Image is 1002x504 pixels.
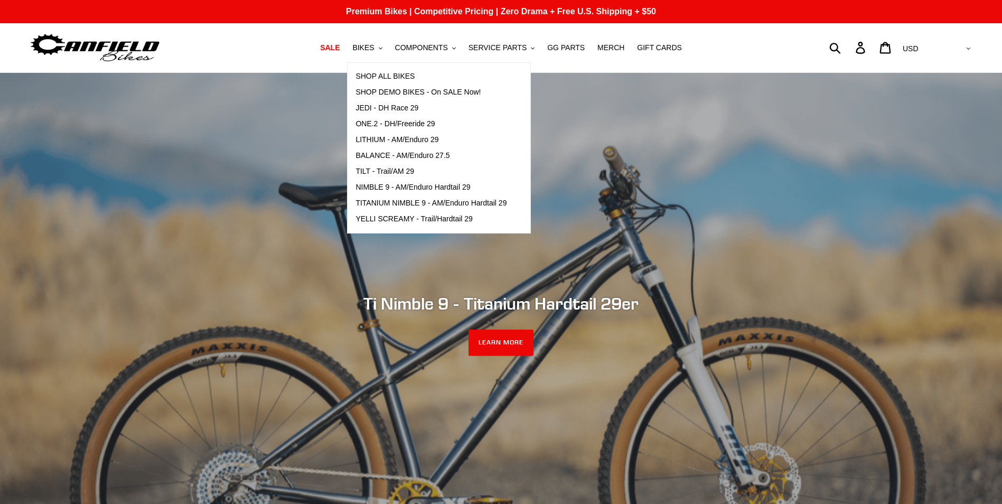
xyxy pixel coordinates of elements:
span: BALANCE - AM/Enduro 27.5 [355,151,450,160]
a: YELLI SCREAMY - Trail/Hardtail 29 [348,211,514,227]
span: SHOP DEMO BIKES - On SALE Now! [355,88,481,97]
a: GG PARTS [542,41,590,55]
span: COMPONENTS [395,43,448,52]
a: LITHIUM - AM/Enduro 29 [348,132,514,148]
span: SHOP ALL BIKES [355,72,415,81]
span: SALE [320,43,340,52]
span: GIFT CARDS [637,43,682,52]
span: YELLI SCREAMY - Trail/Hardtail 29 [355,214,473,223]
span: BIKES [352,43,374,52]
a: TILT - Trail/AM 29 [348,164,514,180]
button: BIKES [347,41,387,55]
span: TITANIUM NIMBLE 9 - AM/Enduro Hardtail 29 [355,199,507,208]
span: TILT - Trail/AM 29 [355,167,414,176]
img: Canfield Bikes [29,31,161,64]
span: ONE.2 - DH/Freeride 29 [355,119,435,128]
input: Search [835,36,862,59]
a: MERCH [592,41,630,55]
a: SHOP ALL BIKES [348,69,514,85]
a: NIMBLE 9 - AM/Enduro Hardtail 29 [348,180,514,195]
span: NIMBLE 9 - AM/Enduro Hardtail 29 [355,183,470,192]
span: JEDI - DH Race 29 [355,104,418,113]
span: MERCH [597,43,624,52]
a: JEDI - DH Race 29 [348,100,514,116]
button: SERVICE PARTS [463,41,540,55]
a: ONE.2 - DH/Freeride 29 [348,116,514,132]
button: COMPONENTS [390,41,461,55]
a: TITANIUM NIMBLE 9 - AM/Enduro Hardtail 29 [348,195,514,211]
a: GIFT CARDS [632,41,687,55]
span: LITHIUM - AM/Enduro 29 [355,135,438,144]
span: GG PARTS [547,43,585,52]
a: SALE [315,41,345,55]
span: SERVICE PARTS [469,43,527,52]
a: LEARN MORE [469,330,533,356]
a: SHOP DEMO BIKES - On SALE Now! [348,85,514,100]
a: BALANCE - AM/Enduro 27.5 [348,148,514,164]
h2: Ti Nimble 9 - Titanium Hardtail 29er [213,293,789,313]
